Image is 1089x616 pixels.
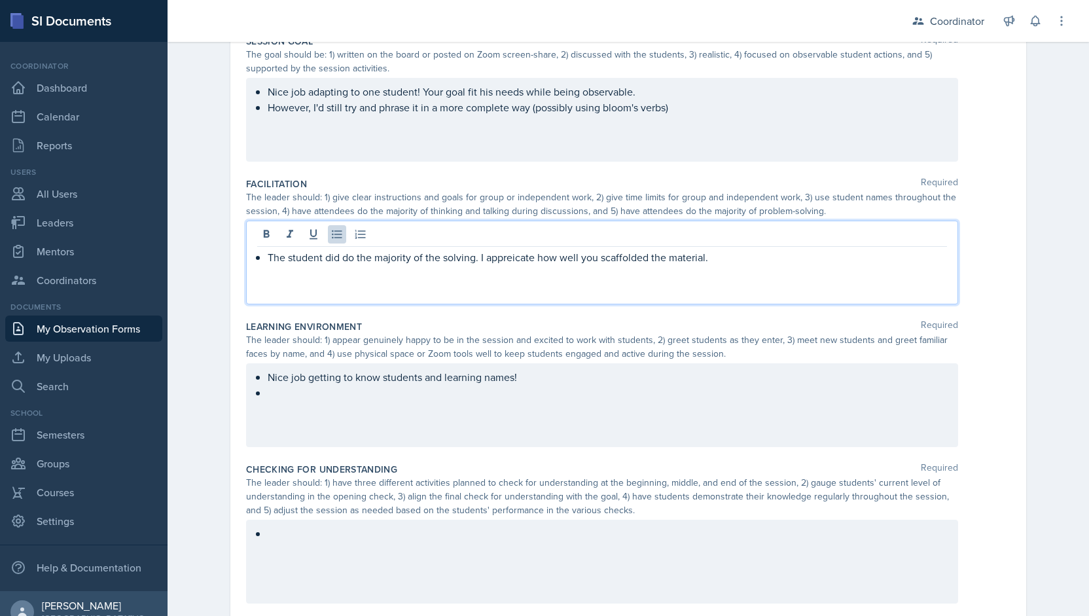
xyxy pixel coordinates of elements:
a: My Uploads [5,344,162,371]
span: Required [921,177,958,190]
a: All Users [5,181,162,207]
div: The leader should: 1) appear genuinely happy to be in the session and excited to work with studen... [246,333,958,361]
div: Users [5,166,162,178]
a: Leaders [5,209,162,236]
p: Nice job adapting to one student! Your goal fit his needs while being observable. [268,84,947,100]
a: Coordinators [5,267,162,293]
label: Facilitation [246,177,307,190]
a: Courses [5,479,162,505]
p: Nice job getting to know students and learning names! [268,369,947,385]
a: Dashboard [5,75,162,101]
div: Documents [5,301,162,313]
a: Reports [5,132,162,158]
span: Required [921,320,958,333]
span: Required [921,463,958,476]
a: My Observation Forms [5,316,162,342]
p: However, I'd still try and phrase it in a more complete way (possibly using bloom's verbs) [268,100,947,115]
div: Coordinator [930,13,984,29]
a: Settings [5,508,162,534]
div: School [5,407,162,419]
a: Groups [5,450,162,477]
label: Checking for Understanding [246,463,397,476]
div: The leader should: 1) have three different activities planned to check for understanding at the b... [246,476,958,517]
div: Coordinator [5,60,162,72]
div: The leader should: 1) give clear instructions and goals for group or independent work, 2) give ti... [246,190,958,218]
div: [PERSON_NAME] [42,599,157,612]
label: Learning Environment [246,320,362,333]
a: Calendar [5,103,162,130]
a: Search [5,373,162,399]
a: Mentors [5,238,162,264]
p: The student did do the majority of the solving. I appreicate how well you scaffolded the material. [268,249,947,265]
div: The goal should be: 1) written on the board or posted on Zoom screen-share, 2) discussed with the... [246,48,958,75]
div: Help & Documentation [5,554,162,581]
a: Semesters [5,422,162,448]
